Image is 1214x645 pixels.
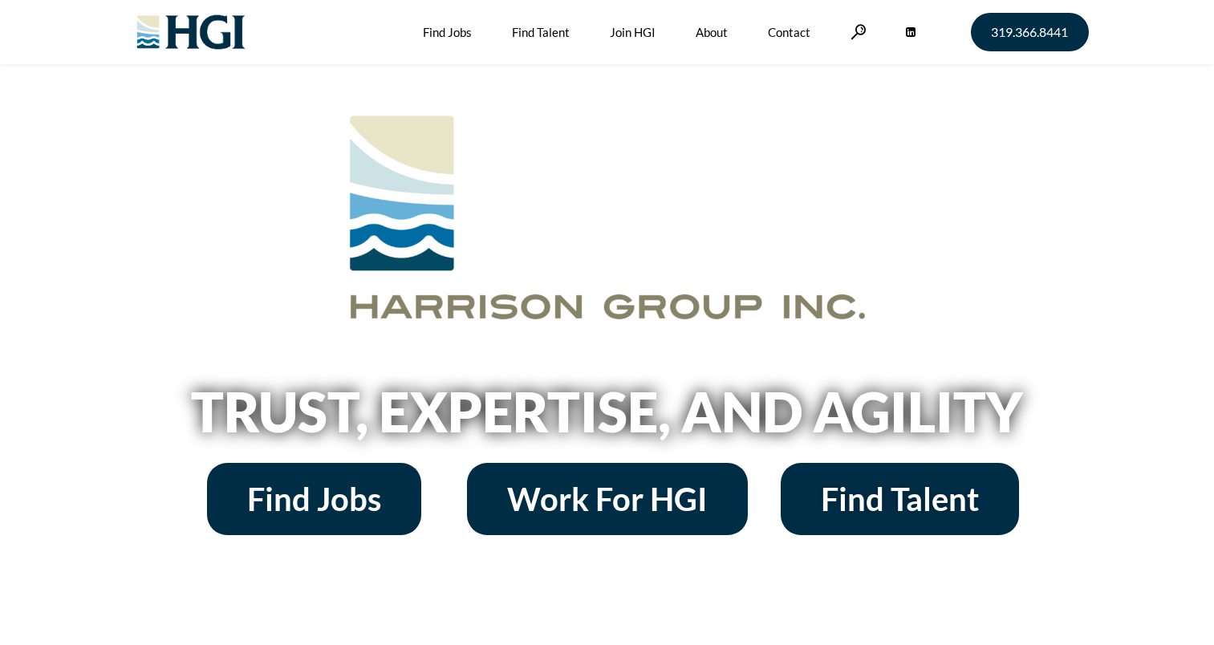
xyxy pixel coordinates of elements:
[821,483,979,515] span: Find Talent
[971,13,1089,51] a: 319.366.8441
[467,463,748,535] a: Work For HGI
[781,463,1019,535] a: Find Talent
[851,24,867,39] a: Search
[991,26,1068,39] span: 319.366.8441
[150,384,1065,439] h2: Trust, Expertise, and Agility
[507,483,708,515] span: Work For HGI
[247,483,381,515] span: Find Jobs
[207,463,421,535] a: Find Jobs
